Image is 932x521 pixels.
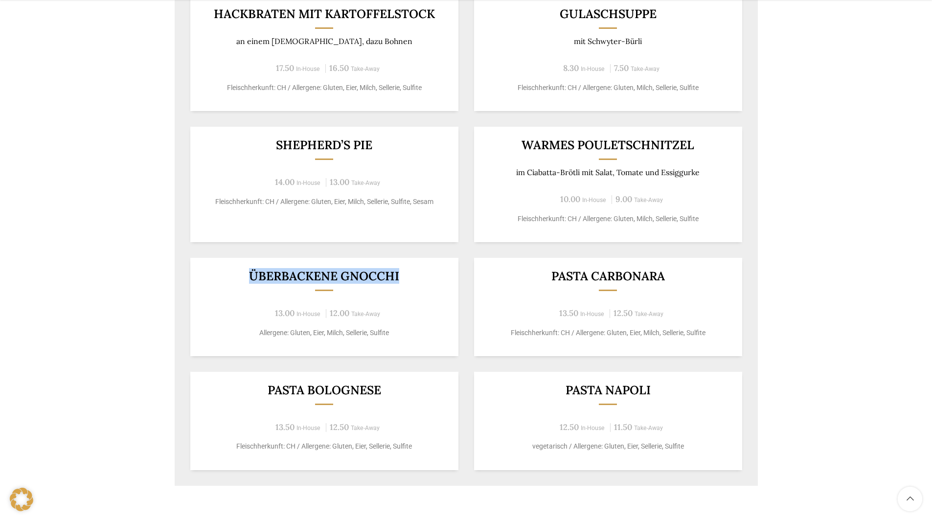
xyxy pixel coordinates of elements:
span: Take-Away [634,425,663,431]
h3: Überbackene Gnocchi [202,270,446,282]
span: 12.00 [330,308,349,318]
span: Take-Away [351,311,380,317]
span: In-House [296,180,320,186]
span: 14.00 [275,177,295,187]
h3: Gulaschsuppe [486,8,730,20]
h3: Pasta Carbonara [486,270,730,282]
p: an einem [DEMOGRAPHIC_DATA], dazu Bohnen [202,37,446,46]
span: In-House [580,311,604,317]
span: 11.50 [614,422,632,432]
span: Take-Away [631,66,659,72]
p: Allergene: Gluten, Eier, Milch, Sellerie, Sulfite [202,328,446,338]
span: Take-Away [634,197,663,204]
span: In-House [296,311,320,317]
p: Fleischherkunft: CH / Allergene: Gluten, Eier, Sellerie, Sulfite [202,441,446,452]
h3: Warmes Pouletschnitzel [486,139,730,151]
span: Take-Away [635,311,663,317]
span: 8.30 [563,63,579,73]
span: In-House [581,425,605,431]
h3: Pasta Napoli [486,384,730,396]
span: 10.00 [560,194,580,204]
span: 16.50 [329,63,349,73]
p: vegetarisch / Allergene: Gluten, Eier, Sellerie, Sulfite [486,441,730,452]
span: 13.00 [275,308,295,318]
span: 12.50 [330,422,349,432]
span: Take-Away [351,425,380,431]
span: 13.50 [559,308,578,318]
span: 12.50 [614,308,633,318]
span: Take-Away [351,180,380,186]
span: 9.00 [615,194,632,204]
p: mit Schwyter-Bürli [486,37,730,46]
h3: Pasta Bolognese [202,384,446,396]
a: Scroll to top button [898,487,922,511]
p: Fleischherkunft: CH / Allergene: Gluten, Milch, Sellerie, Sulfite [486,83,730,93]
span: 17.50 [276,63,294,73]
span: In-House [582,197,606,204]
span: 7.50 [614,63,629,73]
p: Fleischherkunft: CH / Allergene: Gluten, Eier, Milch, Sellerie, Sulfite [486,328,730,338]
h3: Shepherd’s Pie [202,139,446,151]
span: In-House [296,66,320,72]
p: Fleischherkunft: CH / Allergene: Gluten, Eier, Milch, Sellerie, Sulfite, Sesam [202,197,446,207]
span: 12.50 [560,422,579,432]
span: In-House [296,425,320,431]
p: Fleischherkunft: CH / Allergene: Gluten, Milch, Sellerie, Sulfite [486,214,730,224]
h3: Hackbraten mit Kartoffelstock [202,8,446,20]
span: Take-Away [351,66,380,72]
span: 13.50 [275,422,295,432]
p: im Ciabatta-Brötli mit Salat, Tomate und Essiggurke [486,168,730,177]
span: 13.00 [330,177,349,187]
span: In-House [581,66,605,72]
p: Fleischherkunft: CH / Allergene: Gluten, Eier, Milch, Sellerie, Sulfite [202,83,446,93]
